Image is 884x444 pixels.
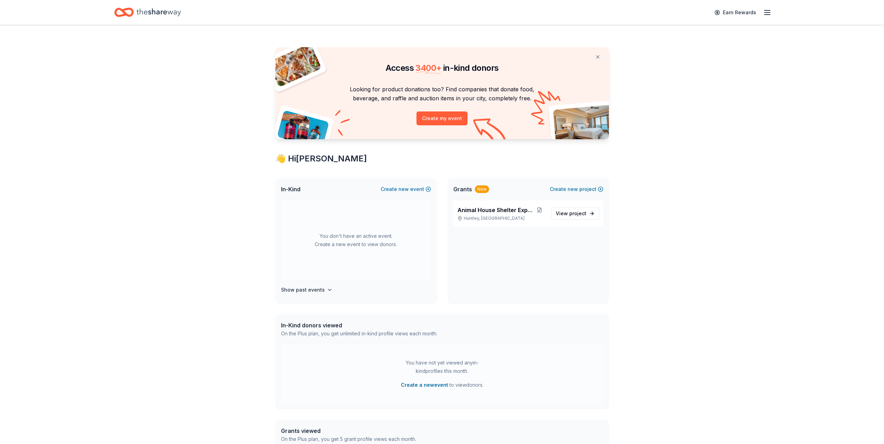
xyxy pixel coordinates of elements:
button: Create my event [416,111,468,125]
span: 3400 + [415,63,441,73]
img: Curvy arrow [473,118,508,144]
a: Earn Rewards [710,6,760,19]
span: project [569,210,586,216]
p: Huntley, [GEOGRAPHIC_DATA] [457,216,546,221]
a: Home [114,4,181,20]
div: On the Plus plan, you get 5 grant profile views each month. [281,435,416,443]
div: Grants viewed [281,427,416,435]
a: View project [551,207,599,220]
button: Show past events [281,286,332,294]
div: On the Plus plan, you get unlimited in-kind profile views each month. [281,329,437,338]
span: to view donors . [401,381,484,389]
div: In-Kind donors viewed [281,321,437,329]
img: Pizza [267,43,322,87]
span: Animal House Shelter Expansion [457,206,534,214]
span: Access in-kind donors [386,63,499,73]
div: You don't have an active event. Create a new event to view donors. [281,200,431,280]
span: In-Kind [281,185,300,193]
button: Create a newevent [401,381,448,389]
span: new [398,185,409,193]
span: View [556,209,586,218]
button: Createnewproject [550,185,603,193]
span: Grants [453,185,472,193]
h4: Show past events [281,286,325,294]
button: Createnewevent [381,185,431,193]
div: 👋 Hi [PERSON_NAME] [275,153,609,164]
span: new [568,185,578,193]
div: You have not yet viewed any in-kind profiles this month. [399,359,486,375]
p: Looking for product donations too? Find companies that donate food, beverage, and raffle and auct... [284,85,601,103]
div: New [475,185,489,193]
